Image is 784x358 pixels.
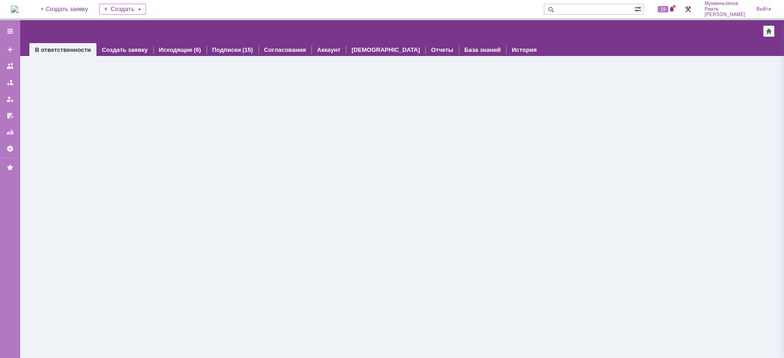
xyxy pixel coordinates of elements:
a: Согласования [264,46,306,53]
a: Аккаунт [317,46,340,53]
a: Создать заявку [3,42,17,57]
span: Мукминьзянов [705,1,745,6]
span: 19 [658,6,668,12]
a: [DEMOGRAPHIC_DATA] [351,46,420,53]
div: (6) [194,46,201,53]
span: Расширенный поиск [634,4,643,13]
div: (15) [243,46,253,53]
div: Сделать домашней страницей [763,26,774,37]
a: Настройки [3,141,17,156]
a: Подписки [212,46,241,53]
a: Перейти на домашнюю страницу [11,6,18,13]
span: [PERSON_NAME] [705,12,745,17]
a: Мои заявки [3,92,17,106]
a: Заявки в моей ответственности [3,75,17,90]
span: Раиль [705,6,745,12]
div: Создать [99,4,146,15]
a: Заявки на командах [3,59,17,73]
a: Отчеты [431,46,453,53]
a: История [512,46,536,53]
a: Мои согласования [3,108,17,123]
a: Отчеты [3,125,17,140]
a: В ответственности [35,46,91,53]
a: База знаний [464,46,501,53]
a: Создать заявку [102,46,148,53]
a: Перейти в интерфейс администратора [682,4,694,15]
a: Исходящие [159,46,192,53]
img: logo [11,6,18,13]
